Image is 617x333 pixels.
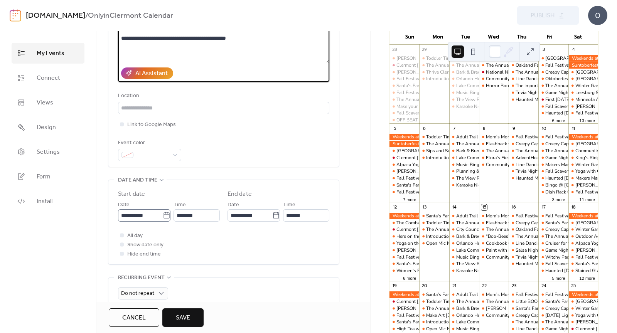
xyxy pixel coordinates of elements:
[509,89,538,96] div: Trivia Night
[568,110,598,116] div: Fall Festival at Southern Hill Farms
[509,213,538,219] div: Fall Festival at Southern Hill Farms
[538,103,568,110] div: Fall Scavenger Hunt Maze & Pumpkin Patch
[568,96,598,103] div: Minneola Annual Fall Book, Bake & Craft Sale!
[568,89,598,96] div: Leesburg Scarecrow Build Off
[396,96,464,103] div: The Annual Pumpkin Ponderosa
[37,98,53,108] span: Views
[509,148,538,154] div: The Annual Pumpkin Ponderosa
[396,189,541,195] div: Fall Festival & Corn Maze at [GEOGRAPHIC_DATA][PERSON_NAME]
[479,62,509,69] div: The Annual Pumpkin Ponderosa
[541,204,546,210] div: 17
[509,155,538,161] div: AdventHealth Clermont Hammock Ridge Fall Festival Community Event
[396,69,474,76] div: [PERSON_NAME] Farms Fall Festival
[511,126,517,131] div: 9
[389,175,419,182] div: Fall Festival at Southern Hill Farms
[509,134,538,140] div: Fall Festival at Southern Hill Farms
[545,82,613,89] div: The Annual Pumpkin Ponderosa
[449,96,479,103] div: The View Run & Walk Club
[424,29,452,45] div: Mon
[396,110,514,116] div: Fall Scavenger [PERSON_NAME] Maze & Pumpkin Patch
[449,161,479,168] div: Music Bingo
[538,226,568,233] div: Creepy Capy's - Capybara Meet and Greet
[396,226,469,233] div: Clermont [PERSON_NAME] Market
[516,161,590,168] div: Line Dancing @ Showcase of Citrus
[538,213,568,219] div: Fall Festival at Southern Hill Farms
[389,148,419,154] div: Ardmore Reserve Community Yard Sale
[389,161,419,168] div: Alpaca Yoga at LunaSea Alpaca Farm
[568,76,598,82] div: Ardmore Reserve Community Yard Sale
[449,89,479,96] div: Music Bingo
[37,172,51,182] span: Form
[516,226,566,233] div: Oakland Farmers Market
[456,168,522,175] div: Planning & Zoning Commission
[486,161,541,168] div: Community Running Event
[127,120,176,129] span: Link to Google Maps
[538,62,568,69] div: Fall Festival at Southern Hill Farms
[545,96,597,103] div: First [DATE] Food Trucks
[419,226,449,233] div: The Annual Pumpkin Ponderosa
[85,8,88,23] b: /
[419,134,449,140] div: Toddler Time at the Barn
[479,76,509,82] div: Community Running Event
[479,220,509,226] div: Flashback Cinema: Tim Burton's Corpse Bride
[456,62,524,69] div: The Annual Pumpkin Ponderosa
[162,308,204,327] button: Save
[456,82,503,89] div: Lake Community Choir
[449,141,479,147] div: The Annual Pumpkin Ponderosa
[545,76,595,82] div: Oktoberfest @ The View
[545,110,591,116] div: Haunted [DATE] Maze
[516,213,595,219] div: Fall Festival at [GEOGRAPHIC_DATA]
[12,117,84,138] a: Design
[479,148,509,154] div: The Annual Pumpkin Ponderosa
[456,182,486,188] div: Karaoke Night
[568,55,598,62] div: Weekends at the Winery
[389,110,419,116] div: Fall Scavenger Hunt Maze & Pumpkin Patch
[389,62,419,69] div: Clermont Farmer's Market
[389,82,419,89] div: Santa's Farm: Fall Festival
[396,103,451,110] div: Make your Own Felted Bat
[449,134,479,140] div: Adult Trail Riding Club
[118,138,180,148] div: Event color
[122,313,146,323] span: Cancel
[37,123,56,132] span: Design
[545,89,597,96] div: Game Night at the Tower
[228,190,252,199] div: End date
[389,134,419,140] div: Weekends at the Winery
[37,148,60,157] span: Settings
[449,103,479,110] div: Karaoke Night
[456,175,512,182] div: The View Run & Walk Club
[486,148,553,154] div: The Annual Pumpkin Ponderosa
[449,168,479,175] div: Planning & Zoning Commission
[568,213,598,219] div: Weekends at the Winery
[568,62,598,69] div: Suntoberfest 2025
[516,168,539,175] div: Trivia Night
[571,204,577,210] div: 18
[426,220,477,226] div: Toddler Time at the Barn
[549,196,568,202] button: 3 more
[396,168,474,175] div: [PERSON_NAME] Farms Fall Festival
[421,126,427,131] div: 6
[456,96,512,103] div: The View Run & Walk Club
[456,69,484,76] div: Bark & Brews
[516,96,615,103] div: Haunted Monster Truck Ride Showcase of Citrus
[449,148,479,154] div: Bark & Brews
[421,204,427,210] div: 13
[118,91,328,101] div: Location
[479,161,509,168] div: Community Running Event
[426,226,494,233] div: The Annual Pumpkin Ponderosa
[545,148,613,154] div: The Annual Pumpkin Ponderosa
[419,213,449,219] div: Santa's Farm: Fall Festival
[509,62,538,69] div: Oakland Farmers Market
[545,182,612,188] div: Bingo @ [GEOGRAPHIC_DATA]
[456,134,504,140] div: Adult Trail Riding Club
[419,141,449,147] div: The Annual Pumpkin Ponderosa
[426,76,472,82] div: Introduction to Improv
[419,148,449,154] div: Sips and Suds Paint Night October
[479,226,509,233] div: The Annual Pumpkin Ponderosa
[538,168,568,175] div: Fall Scavenger Hunt Maze & Pumpkin Patch
[516,175,615,182] div: Haunted Monster Truck Ride Showcase of Citrus
[449,82,479,89] div: Lake Community Choir
[449,213,479,219] div: Adult Trail Riding Club
[479,69,509,76] div: National Night Out
[396,182,451,188] div: Santa's Farm: Fall Festival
